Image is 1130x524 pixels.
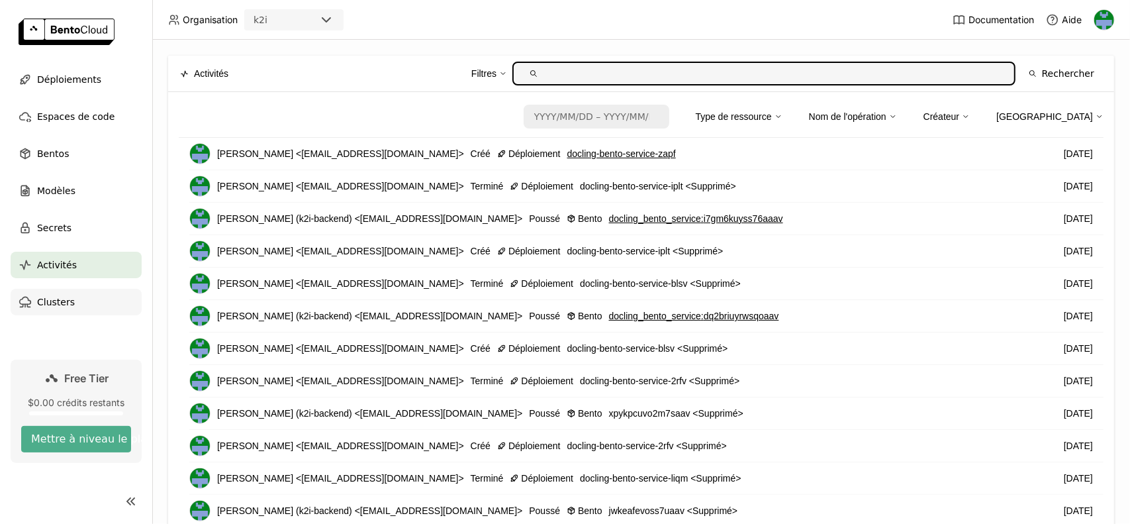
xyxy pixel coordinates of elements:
[567,439,727,453] span: docling-bento-service-2rfv <Supprimé>
[508,146,561,161] span: Déploiement
[21,426,131,452] button: Mettre à niveau le plan
[217,439,464,453] span: [PERSON_NAME] <[EMAIL_ADDRESS][DOMAIN_NAME]>
[190,436,210,456] img: Gaethan Legrand
[1046,13,1082,26] div: Aide
[529,309,560,323] span: Poussé
[521,374,573,388] span: Déploiement
[179,170,1104,203] li: List item
[217,341,464,356] span: [PERSON_NAME] <[EMAIL_ADDRESS][DOMAIN_NAME]>
[19,19,115,45] img: logo
[11,103,142,130] a: Espaces de code
[578,406,602,421] span: Bento
[183,14,238,26] span: Organisation
[37,257,77,273] span: Activités
[190,371,210,391] img: Gaethan Legrand
[525,106,659,127] input: Select a date range.
[529,503,560,518] span: Poussé
[11,178,142,204] a: Modèles
[1064,179,1093,193] span: [DATE]
[179,300,1104,333] li: List item
[217,503,522,518] span: [PERSON_NAME] (k2i-backend) <[EMAIL_ADDRESS][DOMAIN_NAME]>
[609,309,779,323] a: docling_bento_service:dq2briuyrwsqoaav
[471,471,504,486] span: Terminé
[179,462,1104,495] li: List item
[968,14,1034,26] span: Documentation
[179,365,1104,397] li: List item
[567,146,676,161] a: docling-bento-service-zapf
[471,276,504,291] span: Terminé
[996,109,1093,124] div: [GEOGRAPHIC_DATA]
[471,146,491,161] span: Créé
[179,268,1104,300] li: List item
[217,244,464,258] span: [PERSON_NAME] <[EMAIL_ADDRESS][DOMAIN_NAME]>
[508,341,561,356] span: Déploiement
[1064,406,1093,421] span: [DATE]
[580,374,739,388] span: docling-bento-service-2rfv <Supprimé>
[578,309,602,323] span: Bento
[471,439,491,453] span: Créé
[217,211,522,226] span: [PERSON_NAME] (k2i-backend) <[EMAIL_ADDRESS][DOMAIN_NAME]>
[471,66,496,81] div: Filtres
[521,471,573,486] span: Déploiement
[194,66,228,81] span: Activités
[953,13,1034,26] a: Documentation
[580,276,741,291] span: docling-bento-service-blsv <Supprimé>
[217,406,522,421] span: [PERSON_NAME] (k2i-backend) <[EMAIL_ADDRESS][DOMAIN_NAME]>
[179,235,1104,268] li: List item
[11,289,142,315] a: Clusters
[923,103,970,131] div: Créateur
[1064,341,1093,356] span: [DATE]
[179,397,1104,430] li: List item
[37,220,71,236] span: Secrets
[508,439,561,453] span: Déploiement
[37,109,115,125] span: Espaces de code
[696,103,782,131] div: Type de ressource
[217,146,464,161] span: [PERSON_NAME] <[EMAIL_ADDRESS][DOMAIN_NAME]>
[809,109,886,124] div: Nom de l'opération
[1064,439,1093,453] span: [DATE]
[190,339,210,358] img: Gaethan Legrand
[521,276,573,291] span: Déploiement
[11,252,142,278] a: Activités
[1064,309,1093,323] span: [DATE]
[609,406,743,421] span: xpykpcuvo2m7saav <Supprimé>
[529,406,560,421] span: Poussé
[580,471,741,486] span: docling-bento-service-liqm <Supprimé>
[190,306,210,326] img: Gaethan Legrand
[190,241,210,261] img: Gaethan Legrand
[1064,503,1093,518] span: [DATE]
[1064,374,1093,388] span: [DATE]
[996,103,1104,131] div: [GEOGRAPHIC_DATA]
[1094,10,1114,30] img: Gaethan Legrand
[179,203,1104,235] li: List item
[254,13,267,26] div: k2i
[190,403,210,423] img: Gaethan Legrand
[179,430,1104,462] li: List item
[190,501,210,521] img: Gaethan Legrand
[1064,146,1093,161] span: [DATE]
[21,397,131,409] div: $0.00 crédits restants
[179,333,1104,365] li: List item
[190,274,210,293] img: Gaethan Legrand
[609,211,783,226] a: docling_bento_service:i7gm6kuyss76aaav
[269,14,270,27] input: Selected k2i.
[11,140,142,167] a: Bentos
[37,146,69,162] span: Bentos
[217,374,464,388] span: [PERSON_NAME] <[EMAIL_ADDRESS][DOMAIN_NAME]>
[217,276,464,291] span: [PERSON_NAME] <[EMAIL_ADDRESS][DOMAIN_NAME]>
[217,179,464,193] span: [PERSON_NAME] <[EMAIL_ADDRESS][DOMAIN_NAME]>
[529,211,560,226] span: Poussé
[37,72,101,87] span: Déploiements
[471,374,504,388] span: Terminé
[923,109,959,124] div: Créateur
[217,309,522,323] span: [PERSON_NAME] (k2i-backend) <[EMAIL_ADDRESS][DOMAIN_NAME]>
[11,66,142,93] a: Déploiements
[809,103,897,131] div: Nom de l'opération
[179,138,1104,170] li: List item
[37,183,75,199] span: Modèles
[1064,244,1093,258] span: [DATE]
[471,179,504,193] span: Terminé
[609,503,738,518] span: jwkeafevoss7uaav <Supprimé>
[11,215,142,241] a: Secrets
[580,179,736,193] span: docling-bento-service-iplt <Supprimé>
